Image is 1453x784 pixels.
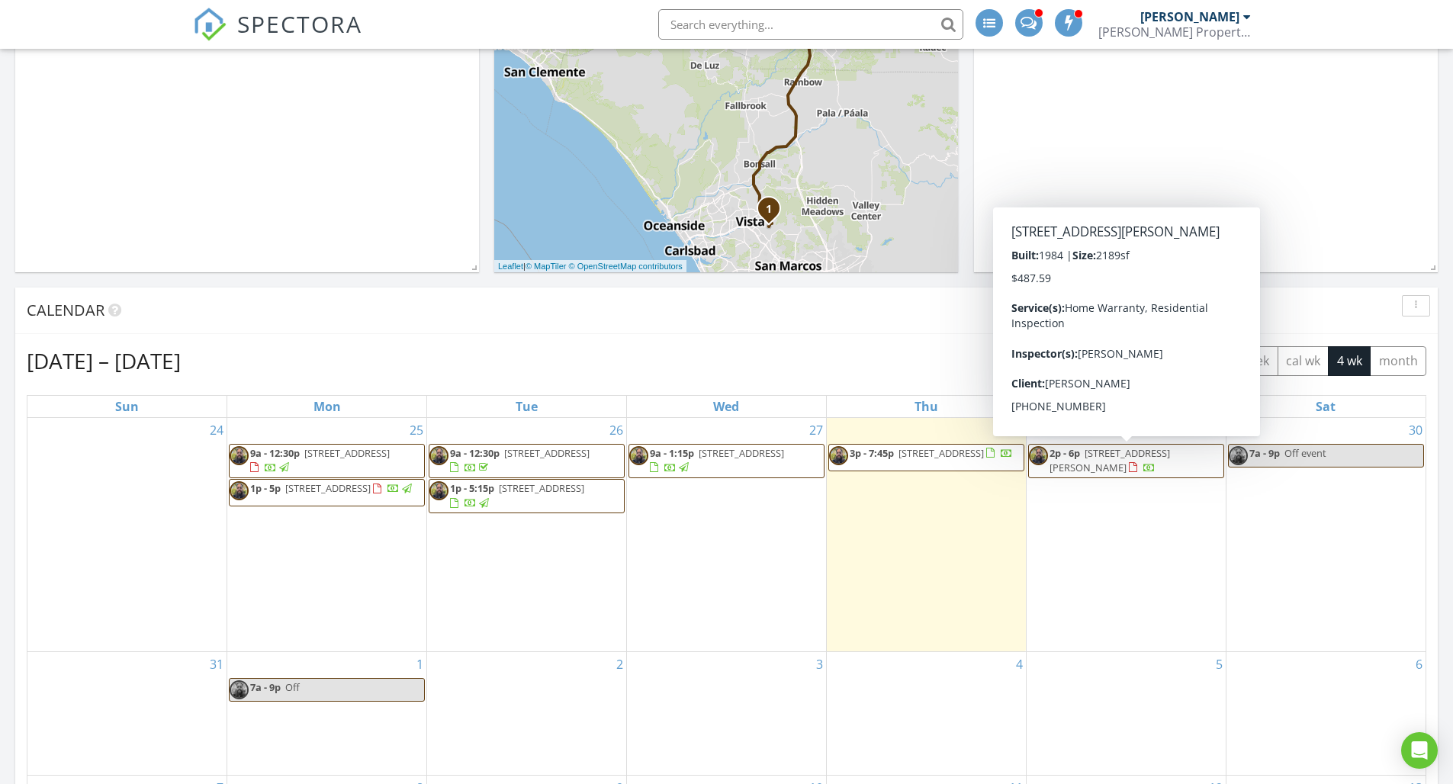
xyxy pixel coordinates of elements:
[310,396,344,417] a: Monday
[285,680,300,694] span: Off
[504,446,590,460] span: [STREET_ADDRESS]
[207,418,227,442] a: Go to August 24, 2025
[1206,418,1226,442] a: Go to August 29, 2025
[27,300,104,320] span: Calendar
[658,9,963,40] input: Search everything...
[710,396,742,417] a: Wednesday
[304,446,390,460] span: [STREET_ADDRESS]
[1029,446,1048,465] img: img_7684.jpeg
[413,652,426,676] a: Go to September 1, 2025
[250,481,281,495] span: 1p - 5p
[1026,651,1226,775] td: Go to September 5, 2025
[229,479,425,506] a: 1p - 5p [STREET_ADDRESS]
[494,260,686,273] div: |
[627,418,827,651] td: Go to August 27, 2025
[1050,446,1170,474] span: [STREET_ADDRESS][PERSON_NAME]
[628,444,825,478] a: 9a - 1:15p [STREET_ADDRESS]
[699,446,784,460] span: [STREET_ADDRESS]
[227,418,427,651] td: Go to August 25, 2025
[1115,396,1137,417] a: Friday
[27,651,227,775] td: Go to August 31, 2025
[1117,345,1152,377] button: Next
[1050,446,1170,474] a: 2p - 6p [STREET_ADDRESS][PERSON_NAME]
[1406,418,1426,442] a: Go to August 30, 2025
[450,446,590,474] a: 9a - 12:30p [STREET_ADDRESS]
[813,652,826,676] a: Go to September 3, 2025
[229,444,425,478] a: 9a - 12:30p [STREET_ADDRESS]
[650,446,694,460] span: 9a - 1:15p
[1013,652,1026,676] a: Go to September 4, 2025
[1226,418,1426,651] td: Go to August 30, 2025
[898,446,984,460] span: [STREET_ADDRESS]
[1140,9,1239,24] div: [PERSON_NAME]
[429,479,625,513] a: 1p - 5:15p [STREET_ADDRESS]
[1026,418,1226,651] td: Go to August 29, 2025
[499,481,584,495] span: [STREET_ADDRESS]
[1370,346,1426,376] button: month
[826,651,1026,775] td: Go to September 4, 2025
[27,418,227,651] td: Go to August 24, 2025
[1017,346,1072,376] button: [DATE]
[911,396,941,417] a: Thursday
[769,208,778,217] div: 746 Sunrise Dr E, Vista, CA 92084
[650,446,784,474] a: 9a - 1:15p [STREET_ADDRESS]
[1229,446,1248,465] img: img_7684.jpeg
[850,446,1013,460] a: 3p - 7:45p [STREET_ADDRESS]
[207,652,227,676] a: Go to August 31, 2025
[230,446,249,465] img: img_7684.jpeg
[1028,444,1224,478] a: 2p - 6p [STREET_ADDRESS][PERSON_NAME]
[250,446,300,460] span: 9a - 12:30p
[1098,24,1251,40] div: Webb Property Inspection
[407,418,426,442] a: Go to August 25, 2025
[806,418,826,442] a: Go to August 27, 2025
[766,204,772,215] i: 1
[1006,418,1026,442] a: Go to August 28, 2025
[112,396,142,417] a: Sunday
[237,8,362,40] span: SPECTORA
[450,481,584,509] a: 1p - 5:15p [STREET_ADDRESS]
[613,652,626,676] a: Go to September 2, 2025
[427,418,627,651] td: Go to August 26, 2025
[227,651,427,775] td: Go to September 1, 2025
[230,481,249,500] img: img_7684.jpeg
[27,345,181,376] h2: [DATE] – [DATE]
[1401,732,1438,769] div: Open Intercom Messenger
[230,680,249,699] img: img_7684.jpeg
[569,262,683,271] a: © OpenStreetMap contributors
[1226,651,1426,775] td: Go to September 6, 2025
[1082,345,1117,377] button: Previous
[1313,396,1339,417] a: Saturday
[1249,446,1280,460] span: 7a - 9p
[429,446,448,465] img: img_7684.jpeg
[826,418,1026,651] td: Go to August 28, 2025
[193,8,227,41] img: The Best Home Inspection Software - Spectora
[627,651,827,775] td: Go to September 3, 2025
[1050,446,1080,460] span: 2p - 6p
[193,21,362,53] a: SPECTORA
[829,446,848,465] img: img_7684.jpeg
[450,481,494,495] span: 1p - 5:15p
[1284,446,1326,460] span: Off event
[498,262,523,271] a: Leaflet
[427,651,627,775] td: Go to September 2, 2025
[1413,652,1426,676] a: Go to September 6, 2025
[1213,652,1226,676] a: Go to September 5, 2025
[513,396,541,417] a: Tuesday
[1232,346,1278,376] button: week
[1328,346,1371,376] button: 4 wk
[828,444,1024,471] a: 3p - 7:45p [STREET_ADDRESS]
[629,446,648,465] img: img_7684.jpeg
[1278,346,1329,376] button: cal wk
[450,446,500,460] span: 9a - 12:30p
[429,481,448,500] img: img_7684.jpeg
[250,680,281,694] span: 7a - 9p
[606,418,626,442] a: Go to August 26, 2025
[526,262,567,271] a: © MapTiler
[1161,346,1195,376] button: list
[1194,346,1233,376] button: day
[250,481,414,495] a: 1p - 5p [STREET_ADDRESS]
[250,446,390,474] a: 9a - 12:30p [STREET_ADDRESS]
[850,446,894,460] span: 3p - 7:45p
[285,481,371,495] span: [STREET_ADDRESS]
[429,444,625,478] a: 9a - 12:30p [STREET_ADDRESS]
